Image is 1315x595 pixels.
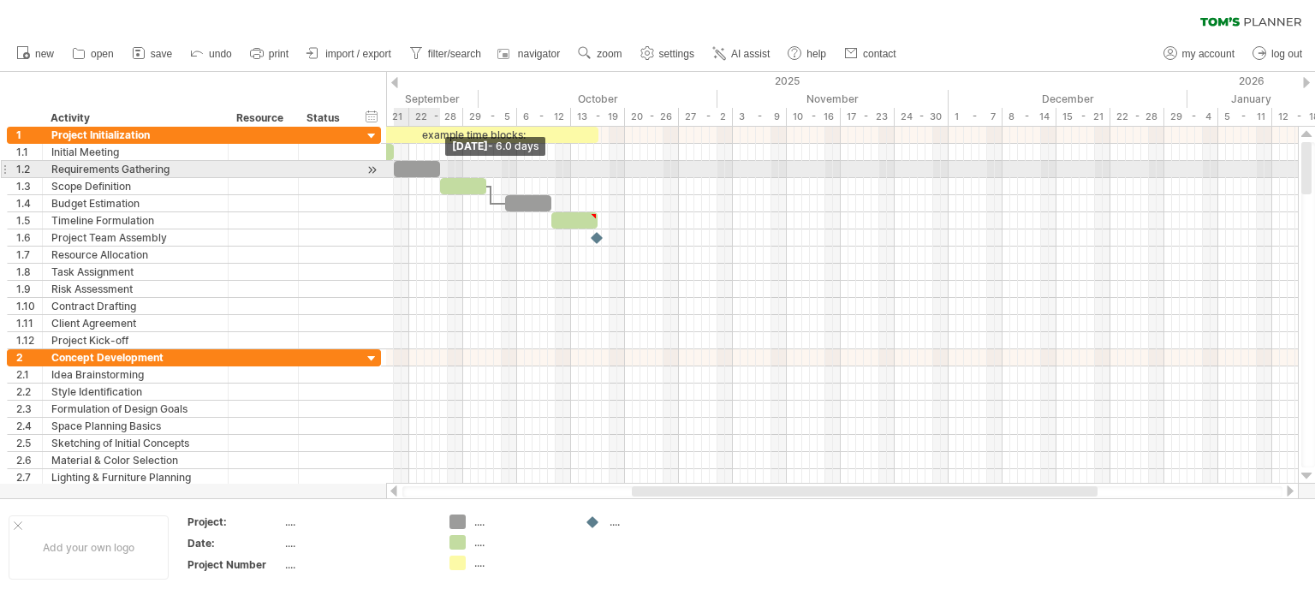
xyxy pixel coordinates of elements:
[840,43,901,65] a: contact
[364,161,380,179] div: scroll to activity
[51,110,218,127] div: Activity
[787,108,841,126] div: 10 - 16
[463,108,517,126] div: 29 - 5
[68,43,119,65] a: open
[488,140,538,152] span: - 6.0 days
[348,127,598,143] div: example time blocks:
[597,48,622,60] span: zoom
[1218,108,1272,126] div: 5 - 11
[806,48,826,60] span: help
[186,43,237,65] a: undo
[51,366,219,383] div: Idea Brainstorming
[51,212,219,229] div: Timeline Formulation
[16,366,42,383] div: 2.1
[474,556,568,570] div: ....
[306,110,344,127] div: Status
[16,469,42,485] div: 2.7
[1248,43,1307,65] a: log out
[479,90,717,108] div: October 2025
[16,298,42,314] div: 1.10
[51,469,219,485] div: Lighting & Furniture Planning
[733,108,787,126] div: 3 - 9
[12,43,59,65] a: new
[187,557,282,572] div: Project Number
[428,48,481,60] span: filter/search
[16,212,42,229] div: 1.5
[51,229,219,246] div: Project Team Assembly
[16,332,42,348] div: 1.12
[679,108,733,126] div: 27 - 2
[636,43,699,65] a: settings
[51,298,219,314] div: Contract Drafting
[187,536,282,550] div: Date:
[625,108,679,126] div: 20 - 26
[51,384,219,400] div: Style Identification
[16,281,42,297] div: 1.9
[16,384,42,400] div: 2.2
[325,48,391,60] span: import / export
[949,90,1187,108] div: December 2025
[51,247,219,263] div: Resource Allocation
[783,43,831,65] a: help
[128,43,177,65] a: save
[16,315,42,331] div: 1.11
[841,108,895,126] div: 17 - 23
[285,515,429,529] div: ....
[16,195,42,211] div: 1.4
[717,90,949,108] div: November 2025
[285,557,429,572] div: ....
[474,535,568,550] div: ....
[574,43,627,65] a: zoom
[91,48,114,60] span: open
[151,48,172,60] span: save
[474,515,568,529] div: ....
[16,127,42,143] div: 1
[51,178,219,194] div: Scope Definition
[302,43,396,65] a: import / export
[51,435,219,451] div: Sketching of Initial Concepts
[1110,108,1164,126] div: 22 - 28
[51,264,219,280] div: Task Assignment
[246,43,294,65] a: print
[51,127,219,143] div: Project Initialization
[16,247,42,263] div: 1.7
[51,401,219,417] div: Formulation of Design Goals
[16,435,42,451] div: 2.5
[949,108,1003,126] div: 1 - 7
[51,315,219,331] div: Client Agreement
[731,48,770,60] span: AI assist
[1271,48,1302,60] span: log out
[51,195,219,211] div: Budget Estimation
[863,48,896,60] span: contact
[16,229,42,246] div: 1.6
[1056,108,1110,126] div: 15 - 21
[659,48,694,60] span: settings
[16,418,42,434] div: 2.4
[16,161,42,177] div: 1.2
[285,536,429,550] div: ....
[495,43,565,65] a: navigator
[445,137,545,156] div: [DATE]
[16,452,42,468] div: 2.6
[187,515,282,529] div: Project:
[571,108,625,126] div: 13 - 19
[1003,108,1056,126] div: 8 - 14
[16,264,42,280] div: 1.8
[1159,43,1240,65] a: my account
[895,108,949,126] div: 24 - 30
[51,418,219,434] div: Space Planning Basics
[51,144,219,160] div: Initial Meeting
[51,281,219,297] div: Risk Assessment
[409,108,463,126] div: 22 - 28
[405,43,486,65] a: filter/search
[16,349,42,366] div: 2
[16,144,42,160] div: 1.1
[517,108,571,126] div: 6 - 12
[1164,108,1218,126] div: 29 - 4
[9,515,169,580] div: Add your own logo
[16,401,42,417] div: 2.3
[51,332,219,348] div: Project Kick-off
[1182,48,1235,60] span: my account
[35,48,54,60] span: new
[51,349,219,366] div: Concept Development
